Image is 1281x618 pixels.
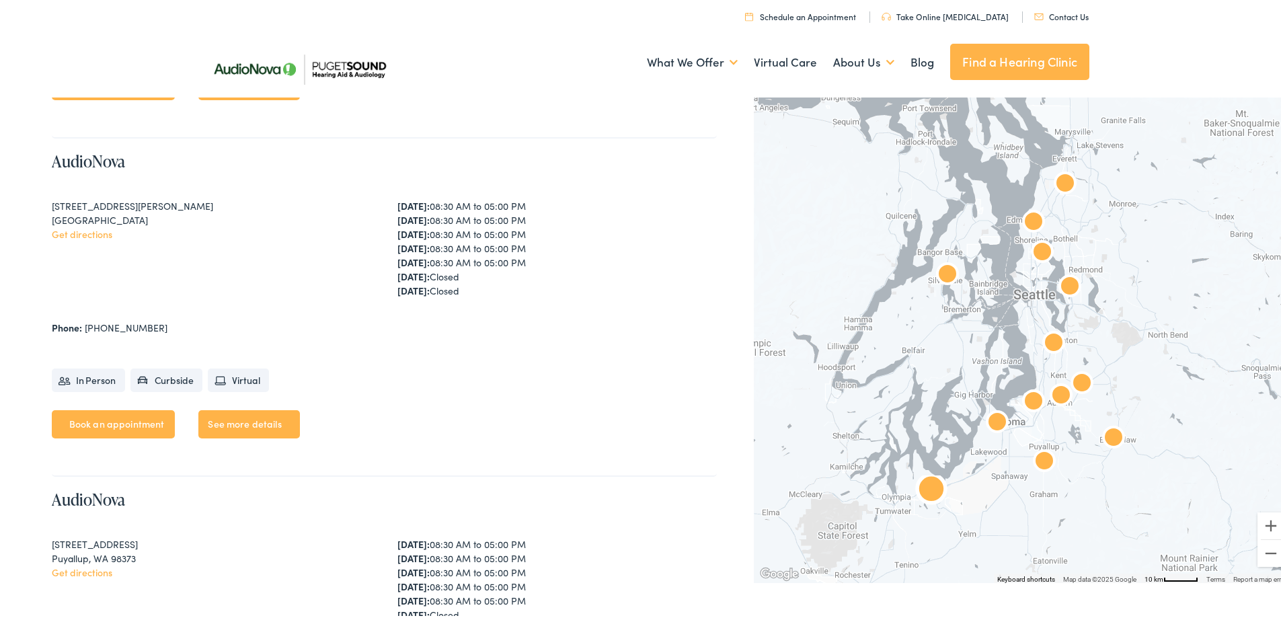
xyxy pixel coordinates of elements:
[757,563,802,580] a: Open this area in Google Maps (opens a new window)
[52,549,371,563] div: Puyallup, WA 98373
[1028,444,1060,476] div: AudioNova
[981,405,1013,437] div: AudioNova
[1066,366,1098,398] div: AudioNova
[1038,325,1070,358] div: AudioNova
[647,35,738,85] a: What We Offer
[1026,235,1058,267] div: AudioNova
[757,563,802,580] img: Google
[997,572,1055,582] button: Keyboard shortcuts
[130,366,203,389] li: Curbside
[1144,573,1163,580] span: 10 km
[52,366,125,389] li: In Person
[1045,378,1077,410] div: AudioNova
[397,239,430,252] strong: [DATE]:
[397,281,430,295] strong: [DATE]:
[1097,420,1130,453] div: AudioNova
[1034,11,1044,17] img: utility icon
[52,408,176,436] a: Book an appointment
[1034,8,1089,20] a: Contact Us
[52,210,371,225] div: [GEOGRAPHIC_DATA]
[198,408,299,436] a: See more details
[833,35,894,85] a: About Us
[52,318,82,332] strong: Phone:
[397,535,430,548] strong: [DATE]:
[1054,269,1086,301] div: AudioNova
[397,549,430,562] strong: [DATE]:
[397,267,430,280] strong: [DATE]:
[52,147,125,169] a: AudioNova
[397,196,430,210] strong: [DATE]:
[52,563,112,576] a: Get directions
[1017,384,1050,416] div: AudioNova
[397,253,430,266] strong: [DATE]:
[208,366,269,389] li: Virtual
[397,563,430,576] strong: [DATE]:
[1017,204,1050,237] div: AudioNova
[397,196,717,295] div: 08:30 AM to 05:00 PM 08:30 AM to 05:00 PM 08:30 AM to 05:00 PM 08:30 AM to 05:00 PM 08:30 AM to 0...
[915,473,947,505] div: AudioNova
[85,318,167,332] a: [PHONE_NUMBER]
[950,41,1089,77] a: Find a Hearing Clinic
[754,35,817,85] a: Virtual Care
[397,225,430,238] strong: [DATE]:
[397,577,430,590] strong: [DATE]:
[910,35,934,85] a: Blog
[397,591,430,605] strong: [DATE]:
[1140,571,1202,580] button: Map Scale: 10 km per 48 pixels
[931,257,964,289] div: AudioNova
[52,535,371,549] div: [STREET_ADDRESS]
[52,486,125,508] a: AudioNova
[1049,166,1081,198] div: Puget Sound Hearing Aid &#038; Audiology by AudioNova
[882,10,891,18] img: utility icon
[745,9,753,18] img: utility icon
[52,196,371,210] div: [STREET_ADDRESS][PERSON_NAME]
[882,8,1009,20] a: Take Online [MEDICAL_DATA]
[397,210,430,224] strong: [DATE]:
[1206,573,1225,580] a: Terms (opens in new tab)
[52,225,112,238] a: Get directions
[745,8,856,20] a: Schedule an Appointment
[1063,573,1136,580] span: Map data ©2025 Google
